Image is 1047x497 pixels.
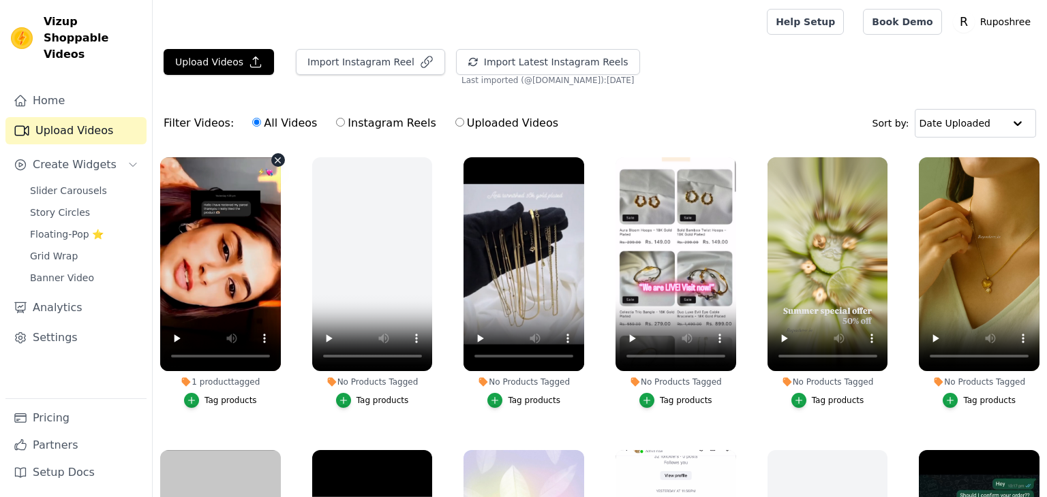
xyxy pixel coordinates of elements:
[335,114,436,132] label: Instagram Reels
[164,108,566,139] div: Filter Videos:
[5,117,147,144] a: Upload Videos
[508,395,560,406] div: Tag products
[5,404,147,432] a: Pricing
[812,395,864,406] div: Tag products
[336,393,409,408] button: Tag products
[33,157,117,173] span: Create Widgets
[963,395,1016,406] div: Tag products
[22,268,147,287] a: Banner Video
[5,459,147,486] a: Setup Docs
[44,14,141,63] span: Vizup Shoppable Videos
[863,9,941,35] a: Book Demo
[271,153,285,167] button: Video Delete
[22,225,147,244] a: Floating-Pop ⭐
[30,271,94,285] span: Banner Video
[204,395,257,406] div: Tag products
[943,393,1016,408] button: Tag products
[953,10,1036,34] button: R Ruposhree
[160,376,281,387] div: 1 product tagged
[22,181,147,200] a: Slider Carousels
[296,49,445,75] button: Import Instagram Reel
[252,114,318,132] label: All Videos
[5,151,147,178] button: Create Widgets
[184,393,257,408] button: Tag products
[919,376,1040,387] div: No Products Tagged
[5,294,147,321] a: Analytics
[30,184,107,197] span: Slider Carousels
[455,114,559,132] label: Uploaded Videos
[455,118,464,127] input: Uploaded Videos
[164,49,274,75] button: Upload Videos
[616,376,736,387] div: No Products Tagged
[5,87,147,114] a: Home
[252,118,261,127] input: All Videos
[5,324,147,351] a: Settings
[5,432,147,459] a: Partners
[464,376,584,387] div: No Products Tagged
[30,249,78,263] span: Grid Wrap
[872,109,1037,138] div: Sort by:
[22,246,147,266] a: Grid Wrap
[767,9,844,35] a: Help Setup
[960,15,968,29] text: R
[975,10,1036,34] p: Ruposhree
[30,227,104,241] span: Floating-Pop ⭐
[791,393,864,408] button: Tag products
[30,206,90,219] span: Story Circles
[639,393,712,408] button: Tag products
[336,118,345,127] input: Instagram Reels
[487,393,560,408] button: Tag products
[768,376,888,387] div: No Products Tagged
[312,376,433,387] div: No Products Tagged
[356,395,409,406] div: Tag products
[456,49,640,75] button: Import Latest Instagram Reels
[660,395,712,406] div: Tag products
[11,27,33,49] img: Vizup
[22,203,147,222] a: Story Circles
[461,75,635,86] span: Last imported (@ [DOMAIN_NAME] ): [DATE]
